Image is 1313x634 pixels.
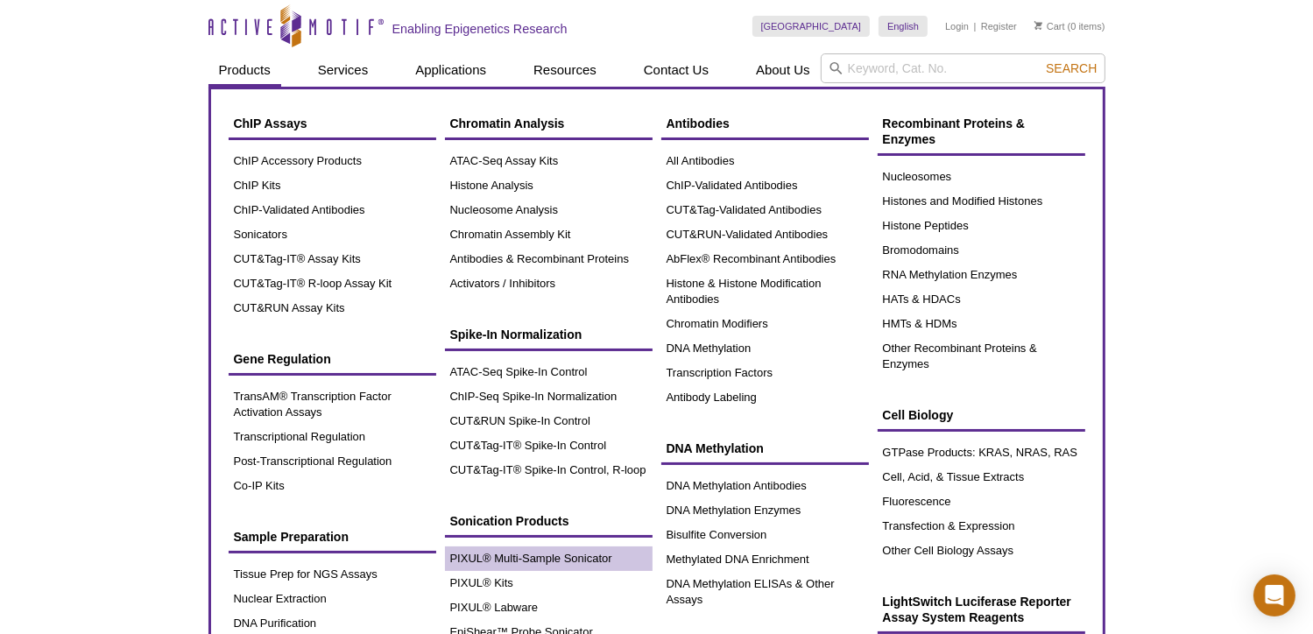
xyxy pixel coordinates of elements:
a: Sonication Products [445,504,653,538]
a: Products [208,53,281,87]
a: Recombinant Proteins & Enzymes [878,107,1085,156]
a: Transcription Factors [661,361,869,385]
a: CUT&RUN Spike-In Control [445,409,653,433]
img: Your Cart [1034,21,1042,30]
a: Transfection & Expression [878,514,1085,539]
a: Histone Analysis [445,173,653,198]
a: Histones and Modified Histones [878,189,1085,214]
a: Histone & Histone Modification Antibodies [661,271,869,312]
input: Keyword, Cat. No. [821,53,1105,83]
a: Fluorescence [878,490,1085,514]
li: (0 items) [1034,16,1105,37]
a: AbFlex® Recombinant Antibodies [661,247,869,271]
a: PIXUL® Multi-Sample Sonicator [445,546,653,571]
a: DNA Methylation [661,336,869,361]
a: CUT&Tag-Validated Antibodies [661,198,869,222]
a: Applications [405,53,497,87]
a: Histone Peptides [878,214,1085,238]
a: Spike-In Normalization [445,318,653,351]
a: CUT&Tag-IT® Spike-In Control, R-loop [445,458,653,483]
a: Sample Preparation [229,520,436,553]
a: Post-Transcriptional Regulation [229,449,436,474]
a: Login [945,20,969,32]
a: PIXUL® Labware [445,595,653,620]
a: Transcriptional Regulation [229,425,436,449]
a: PIXUL® Kits [445,571,653,595]
a: DNA Methylation Enzymes [661,498,869,523]
a: Chromatin Assembly Kit [445,222,653,247]
a: CUT&Tag-IT® Spike-In Control [445,433,653,458]
a: English [879,16,928,37]
a: Contact Us [633,53,719,87]
button: Search [1041,60,1102,76]
a: Resources [523,53,607,87]
a: Antibody Labeling [661,385,869,410]
span: DNA Methylation [667,441,764,455]
span: Search [1046,61,1097,75]
h2: Enabling Epigenetics Research [392,21,568,37]
a: DNA Methylation Antibodies [661,474,869,498]
a: Gene Regulation [229,342,436,376]
span: Recombinant Proteins & Enzymes [883,116,1026,146]
a: Activators / Inhibitors [445,271,653,296]
a: Antibodies & Recombinant Proteins [445,247,653,271]
a: ChIP Accessory Products [229,149,436,173]
a: Bisulfite Conversion [661,523,869,547]
a: GTPase Products: KRAS, NRAS, RAS [878,440,1085,465]
a: Nucleosomes [878,165,1085,189]
a: Co-IP Kits [229,474,436,498]
span: Cell Biology [883,408,954,422]
span: Antibodies [667,116,730,130]
a: Chromatin Modifiers [661,312,869,336]
a: ATAC-Seq Spike-In Control [445,360,653,384]
a: Cell Biology [878,398,1085,432]
span: Sonication Products [450,514,569,528]
a: Other Recombinant Proteins & Enzymes [878,336,1085,377]
a: All Antibodies [661,149,869,173]
a: Methylated DNA Enrichment [661,547,869,572]
a: CUT&RUN Assay Kits [229,296,436,321]
a: Cell, Acid, & Tissue Extracts [878,465,1085,490]
a: CUT&Tag-IT® R-loop Assay Kit [229,271,436,296]
a: TransAM® Transcription Factor Activation Assays [229,384,436,425]
li: | [974,16,977,37]
a: Tissue Prep for NGS Assays [229,562,436,587]
a: CUT&RUN-Validated Antibodies [661,222,869,247]
a: Antibodies [661,107,869,140]
a: About Us [745,53,821,87]
a: ChIP-Validated Antibodies [229,198,436,222]
a: Bromodomains [878,238,1085,263]
a: DNA Methylation ELISAs & Other Assays [661,572,869,612]
a: Sonicators [229,222,436,247]
a: Chromatin Analysis [445,107,653,140]
a: Register [981,20,1017,32]
a: ChIP Assays [229,107,436,140]
a: RNA Methylation Enzymes [878,263,1085,287]
a: CUT&Tag-IT® Assay Kits [229,247,436,271]
a: Nuclear Extraction [229,587,436,611]
span: Spike-In Normalization [450,328,582,342]
a: LightSwitch Luciferase Reporter Assay System Reagents [878,585,1085,634]
span: ChIP Assays [234,116,307,130]
span: Sample Preparation [234,530,349,544]
div: Open Intercom Messenger [1253,574,1295,616]
a: HMTs & HDMs [878,312,1085,336]
a: ChIP-Seq Spike-In Normalization [445,384,653,409]
a: ChIP Kits [229,173,436,198]
span: Chromatin Analysis [450,116,565,130]
a: ChIP-Validated Antibodies [661,173,869,198]
a: Cart [1034,20,1065,32]
span: Gene Regulation [234,352,331,366]
a: Nucleosome Analysis [445,198,653,222]
a: HATs & HDACs [878,287,1085,312]
span: LightSwitch Luciferase Reporter Assay System Reagents [883,595,1071,624]
a: DNA Methylation [661,432,869,465]
a: ATAC-Seq Assay Kits [445,149,653,173]
a: Services [307,53,379,87]
a: Other Cell Biology Assays [878,539,1085,563]
a: [GEOGRAPHIC_DATA] [752,16,871,37]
